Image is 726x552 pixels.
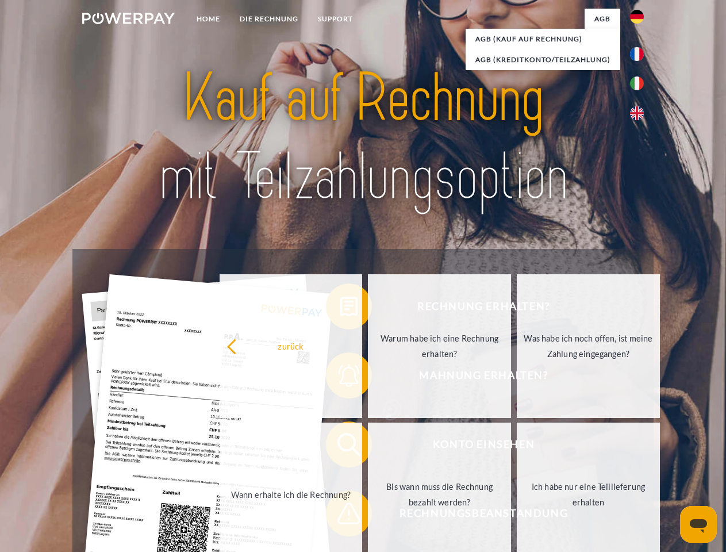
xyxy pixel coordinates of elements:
[226,338,356,354] div: zurück
[308,9,363,29] a: SUPPORT
[680,506,717,543] iframe: Schaltfläche zum Öffnen des Messaging-Fensters
[110,55,616,220] img: title-powerpay_de.svg
[226,486,356,502] div: Wann erhalte ich die Rechnung?
[630,47,644,61] img: fr
[517,274,660,418] a: Was habe ich noch offen, ist meine Zahlung eingegangen?
[524,331,653,362] div: Was habe ich noch offen, ist meine Zahlung eingegangen?
[187,9,230,29] a: Home
[375,479,504,510] div: Bis wann muss die Rechnung bezahlt werden?
[230,9,308,29] a: DIE RECHNUNG
[375,331,504,362] div: Warum habe ich eine Rechnung erhalten?
[630,106,644,120] img: en
[630,76,644,90] img: it
[585,9,620,29] a: agb
[466,29,620,49] a: AGB (Kauf auf Rechnung)
[524,479,653,510] div: Ich habe nur eine Teillieferung erhalten
[466,49,620,70] a: AGB (Kreditkonto/Teilzahlung)
[82,13,175,24] img: logo-powerpay-white.svg
[630,10,644,24] img: de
